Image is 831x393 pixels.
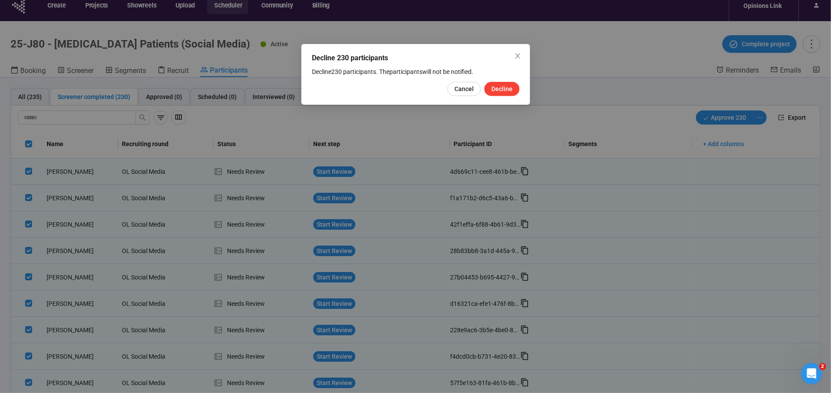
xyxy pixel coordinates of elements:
[513,51,523,61] button: Close
[514,52,521,59] span: close
[454,84,474,94] span: Cancel
[447,82,481,96] button: Cancel
[819,363,826,370] span: 2
[484,82,520,96] button: Decline
[801,363,822,384] iframe: Intercom live chat
[312,53,520,63] div: Decline 230 participants
[491,84,513,94] span: Decline
[312,67,520,77] div: Decline 230 participants . The participants will not be notified.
